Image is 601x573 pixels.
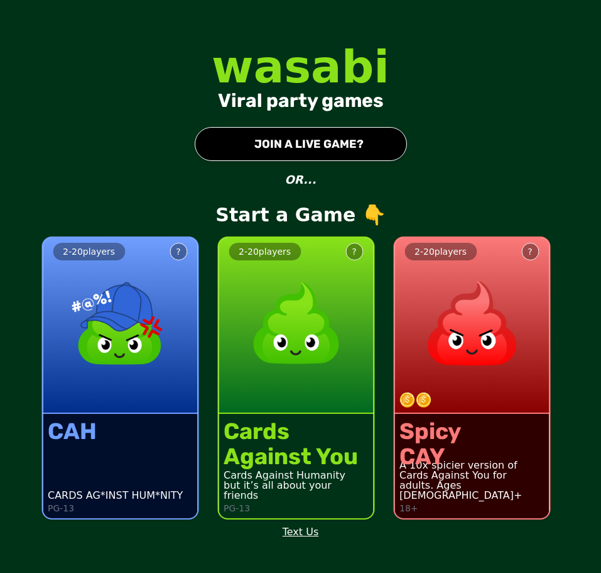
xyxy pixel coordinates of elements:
div: Cards Against Humanity [224,470,368,481]
p: Start a Game 👇 [215,204,385,226]
img: product image [416,268,527,379]
p: 18+ [399,503,418,513]
img: product image [65,268,175,379]
div: CAH [48,419,97,444]
div: CARDS AG*INST HUM*NITY [48,491,183,501]
div: A 10x spicier version of Cards Against You for adults. Ages [DEMOGRAPHIC_DATA]+ [399,460,544,501]
div: ? [528,245,532,258]
div: Against You [224,444,358,469]
div: ? [176,245,180,258]
button: JOIN A LIVE GAME? [195,127,407,161]
p: PG-13 [224,503,250,513]
button: ? [345,243,363,260]
img: token [416,392,431,408]
p: PG-13 [48,503,74,513]
div: CAY [399,444,461,469]
img: product image [241,268,351,379]
div: ? [352,245,356,258]
span: 2 - 20 players [414,247,467,257]
span: 2 - 20 players [239,247,291,257]
span: 2 - 20 players [63,247,115,257]
img: token [399,392,414,408]
div: but it’s all about your friends [224,481,368,501]
div: Spicy [399,419,461,444]
div: Viral party games [218,89,384,112]
a: Text Us [283,525,319,540]
p: OR... [284,171,316,189]
button: ? [170,243,187,260]
div: wasabi [212,44,389,89]
button: ? [521,243,539,260]
div: Cards [224,419,358,444]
